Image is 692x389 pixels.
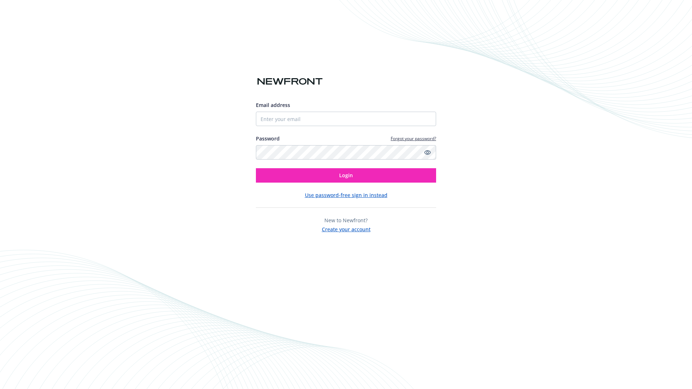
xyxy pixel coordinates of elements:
[256,112,436,126] input: Enter your email
[256,75,324,88] img: Newfront logo
[322,224,371,233] button: Create your account
[256,135,280,142] label: Password
[256,145,436,160] input: Enter your password
[391,135,436,142] a: Forgot your password?
[324,217,368,224] span: New to Newfront?
[339,172,353,179] span: Login
[423,148,432,157] a: Show password
[256,102,290,108] span: Email address
[256,168,436,183] button: Login
[305,191,387,199] button: Use password-free sign in instead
